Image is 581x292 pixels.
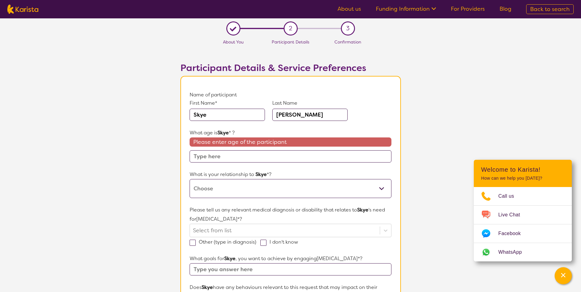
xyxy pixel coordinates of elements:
a: Web link opens in a new tab. [474,243,572,261]
span: 3 [346,24,349,33]
span: Confirmation [334,39,361,45]
a: Funding Information [376,5,436,13]
ul: Choose channel [474,187,572,261]
p: What goals for , you want to achieve by engaging [MEDICAL_DATA] *? [190,254,391,263]
span: WhatsApp [498,248,529,257]
span: Facebook [498,229,528,238]
div: Channel Menu [474,160,572,261]
strong: Skye [224,255,236,262]
span: Please enter age of the participant [190,137,391,147]
h2: Participant Details & Service Preferences [180,62,401,73]
p: Last Name [272,99,348,107]
a: For Providers [451,5,485,13]
strong: Skye [357,207,368,213]
p: What age is * ? [190,128,391,137]
span: Call us [498,192,522,201]
p: Name of participant [190,90,391,99]
span: Participant Details [272,39,309,45]
img: Karista logo [7,5,38,14]
label: I don't know [260,239,302,245]
a: About us [338,5,361,13]
p: First Name* [190,99,265,107]
input: Type you answer here [190,263,391,275]
span: About You [223,39,243,45]
span: Back to search [530,6,570,13]
button: Channel Menu [555,267,572,284]
span: 2 [289,24,292,33]
strong: Skye [217,129,229,136]
input: Type here [190,150,391,163]
p: Please tell us any relevant medical diagnosis or disability that relates to 's need for [MEDICAL_... [190,205,391,224]
h2: Welcome to Karista! [481,166,564,173]
strong: Skye [202,284,213,290]
label: Other (type in diagnosis) [190,239,260,245]
a: Back to search [526,4,574,14]
strong: Skye [255,171,267,178]
span: Live Chat [498,210,527,219]
div: L [228,24,238,33]
a: Blog [500,5,511,13]
p: What is your relationship to *? [190,170,391,179]
p: How can we help you [DATE]? [481,176,564,181]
